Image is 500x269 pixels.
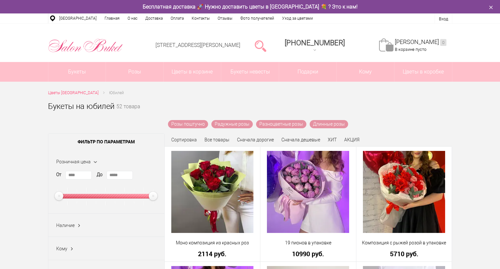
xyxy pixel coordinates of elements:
span: [PHONE_NUMBER] [285,39,345,47]
a: Моно композиция из красных роз [169,239,256,246]
a: Цветы в коробке [394,62,452,82]
span: В корзине пусто [395,47,426,52]
a: Фото получателей [236,13,278,23]
a: Розы поштучно [168,120,208,128]
img: Цветы Нижний Новгород [48,37,123,54]
a: Цветы в корзине [164,62,221,82]
a: Букеты невесты [221,62,279,82]
a: Радужные розы [211,120,253,128]
a: Оплата [167,13,188,23]
span: Кому [56,246,67,251]
small: 52 товара [116,104,140,120]
span: Розничная цена [56,159,91,164]
a: АКЦИЯ [344,137,360,142]
a: Длинные розы [310,120,348,128]
a: 10990 руб. [265,250,352,257]
span: Фильтр по параметрам [48,134,164,150]
a: Разноцветные розы [256,120,306,128]
a: [PERSON_NAME] [395,38,446,46]
a: Все товары [204,137,229,142]
a: Доставка [141,13,167,23]
span: Юбилей [109,91,124,95]
img: Композиция с рыжей розой в упаковке [363,151,445,233]
a: Сначала дорогие [237,137,274,142]
a: Букеты [48,62,106,82]
a: [STREET_ADDRESS][PERSON_NAME] [155,42,240,48]
a: О нас [124,13,141,23]
a: [PHONE_NUMBER] [281,36,349,55]
a: ХИТ [328,137,337,142]
ins: 0 [440,39,446,46]
a: Отзывы [214,13,236,23]
span: Кому [337,62,394,82]
a: Контакты [188,13,214,23]
a: Розы [106,62,163,82]
a: 2114 руб. [169,250,256,257]
span: Цветы [GEOGRAPHIC_DATA] [48,91,99,95]
a: Цветы [GEOGRAPHIC_DATA] [48,90,99,96]
a: Вход [439,16,448,21]
a: Уход за цветами [278,13,317,23]
span: Наличие [56,223,75,228]
a: Главная [101,13,124,23]
a: Подарки [279,62,337,82]
a: 5710 руб. [361,250,448,257]
label: От [56,171,61,178]
a: Композиция с рыжей розой в упаковке [361,239,448,246]
a: 19 пионов в упаковке [265,239,352,246]
img: Моно композиция из красных роз [171,151,253,233]
h1: Букеты на юбилей [48,100,114,112]
img: 19 пионов в упаковке [267,151,349,233]
a: [GEOGRAPHIC_DATA] [55,13,101,23]
span: Сортировка [171,137,197,142]
label: До [97,171,103,178]
div: Бесплатная доставка 🚀 Нужно доставить цветы в [GEOGRAPHIC_DATA] 💐 ? Это к нам! [43,3,457,10]
a: Сначала дешевые [281,137,320,142]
